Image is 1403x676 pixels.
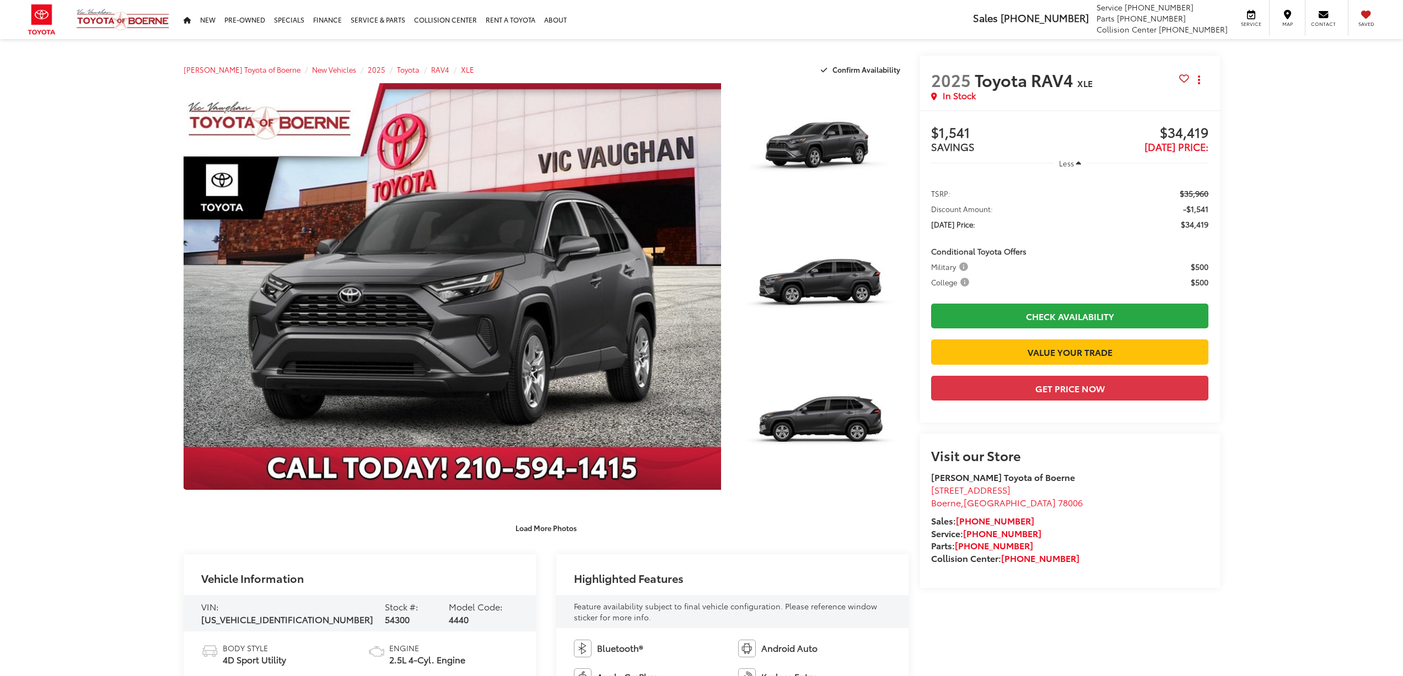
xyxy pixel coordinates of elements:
[1053,153,1087,173] button: Less
[312,64,356,74] a: New Vehicles
[1183,203,1208,214] span: -$1,541
[385,613,410,625] span: 54300
[1001,10,1089,25] span: [PHONE_NUMBER]
[973,10,998,25] span: Sales
[1077,77,1093,89] span: XLE
[931,514,1034,527] strong: Sales:
[1354,20,1378,28] span: Saved
[1275,20,1299,28] span: Map
[931,496,961,509] span: Boerne
[1311,20,1336,28] span: Contact
[385,600,418,613] span: Stock #:
[931,261,972,272] button: Military
[931,539,1033,551] strong: Parts:
[574,572,684,584] h2: Highlighted Features
[931,496,1083,509] span: ,
[931,219,975,230] span: [DATE] Price:
[733,83,909,215] a: Expand Photo 1
[964,496,1056,509] span: [GEOGRAPHIC_DATA]
[1001,551,1079,564] a: [PHONE_NUMBER]
[931,483,1010,496] span: [STREET_ADDRESS]
[931,246,1026,257] span: Conditional Toyota Offers
[815,60,909,79] button: Confirm Availability
[1239,20,1264,28] span: Service
[931,261,970,272] span: Military
[732,82,911,216] img: 2025 Toyota RAV4 XLE
[732,357,911,491] img: 2025 Toyota RAV4 XLE
[574,640,592,657] img: Bluetooth®
[1096,13,1115,24] span: Parts
[1070,125,1209,142] span: $34,419
[931,188,950,199] span: TSRP:
[761,642,818,655] span: Android Auto
[178,81,727,492] img: 2025 Toyota RAV4 XLE
[597,642,643,655] span: Bluetooth®
[931,527,1041,539] strong: Service:
[223,653,286,666] span: 4D Sport Utility
[1058,496,1083,509] span: 78006
[931,304,1209,328] a: Check Availability
[1159,24,1228,35] span: [PHONE_NUMBER]
[931,277,971,288] span: College
[1189,70,1208,89] button: Actions
[76,8,170,31] img: Vic Vaughan Toyota of Boerne
[449,613,469,625] span: 4440
[732,219,911,354] img: 2025 Toyota RAV4 XLE
[1096,2,1122,13] span: Service
[931,448,1209,462] h2: Visit our Store
[184,83,722,490] a: Expand Photo 0
[223,642,286,653] span: Body Style
[931,68,971,91] span: 2025
[1117,13,1186,24] span: [PHONE_NUMBER]
[184,64,300,74] a: [PERSON_NAME] Toyota of Boerne
[733,359,909,490] a: Expand Photo 3
[931,203,993,214] span: Discount Amount:
[508,518,584,537] button: Load More Photos
[931,376,1209,401] button: Get Price Now
[931,471,1075,483] strong: [PERSON_NAME] Toyota of Boerne
[1198,75,1200,84] span: dropdown dots
[931,139,975,154] span: SAVINGS
[943,89,976,102] span: In Stock
[931,483,1083,509] a: [STREET_ADDRESS] Boerne,[GEOGRAPHIC_DATA] 78006
[963,527,1041,539] a: [PHONE_NUMBER]
[1144,139,1208,154] span: [DATE] Price:
[461,64,474,74] a: XLE
[931,277,973,288] button: College
[431,64,449,74] a: RAV4
[201,613,373,625] span: [US_VEHICLE_IDENTIFICATION_NUMBER]
[389,642,465,653] span: Engine
[975,68,1077,91] span: Toyota RAV4
[397,64,420,74] a: Toyota
[201,572,304,584] h2: Vehicle Information
[1181,219,1208,230] span: $34,419
[1191,261,1208,272] span: $500
[1191,277,1208,288] span: $500
[1125,2,1194,13] span: [PHONE_NUMBER]
[733,221,909,353] a: Expand Photo 2
[1180,188,1208,199] span: $35,960
[931,339,1209,364] a: Value Your Trade
[201,600,219,613] span: VIN:
[931,125,1070,142] span: $1,541
[832,64,900,74] span: Confirm Availability
[449,600,503,613] span: Model Code:
[389,653,465,666] span: 2.5L 4-Cyl. Engine
[738,640,756,657] img: Android Auto
[1096,24,1157,35] span: Collision Center
[956,514,1034,527] a: [PHONE_NUMBER]
[955,539,1033,551] a: [PHONE_NUMBER]
[931,551,1079,564] strong: Collision Center:
[1059,158,1074,168] span: Less
[574,601,877,623] span: Feature availability subject to final vehicle configuration. Please reference window sticker for ...
[368,64,385,74] a: 2025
